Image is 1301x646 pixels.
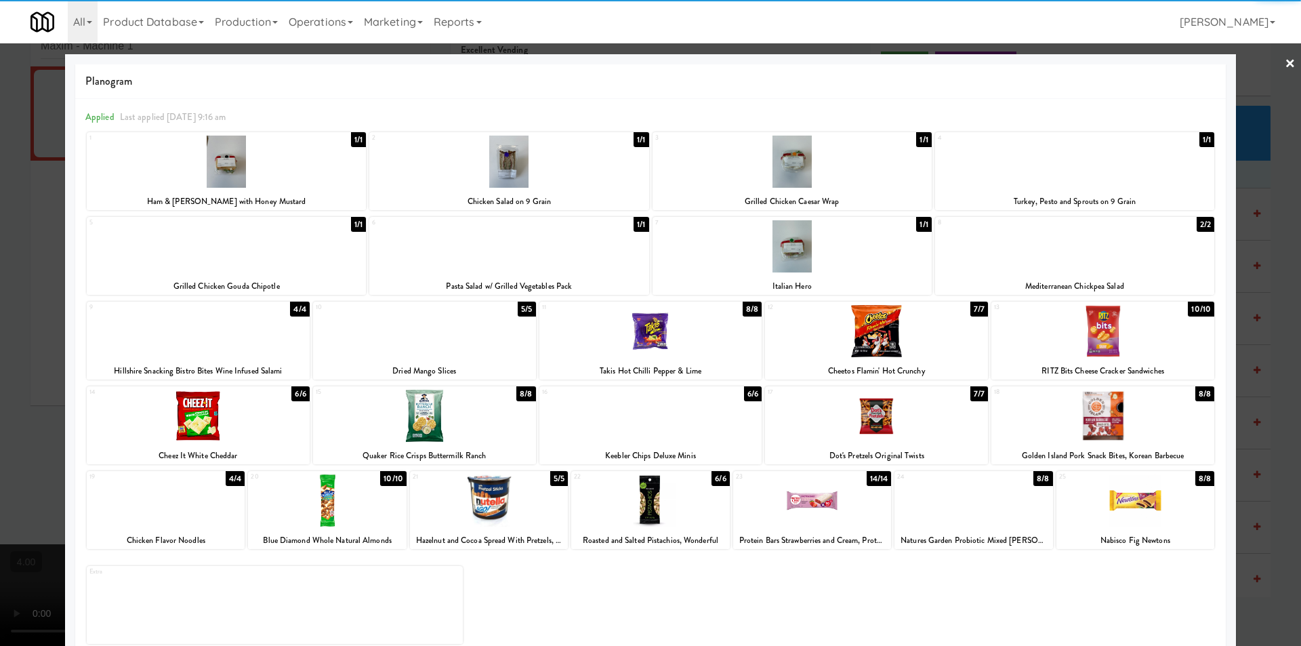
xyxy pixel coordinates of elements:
[937,193,1212,210] div: Turkey, Pesto and Sprouts on 9 Grain
[655,278,930,295] div: Italian Hero
[89,363,308,380] div: Hillshire Snacking Bistro Bites Wine Infused Salami
[539,447,762,464] div: Keebler Chips Deluxe Minis
[1058,532,1212,549] div: Nabisco Fig Newtons
[1195,386,1214,401] div: 8/8
[653,132,932,210] div: 31/1Grilled Chicken Caesar Wrap
[380,471,407,486] div: 10/10
[743,302,762,317] div: 8/8
[1056,532,1214,549] div: Nabisco Fig Newtons
[735,532,889,549] div: Protein Bars Strawberries and Cream, Protein One
[653,193,932,210] div: Grilled Chicken Caesar Wrap
[867,471,892,486] div: 14/14
[993,363,1212,380] div: RITZ Bits Cheese Cracker Sandwiches
[369,278,648,295] div: Pasta Salad w/ Grilled Vegetables Pack
[351,132,366,147] div: 1/1
[413,471,489,483] div: 21
[897,471,974,483] div: 24
[87,386,310,464] div: 146/6Cheez It White Cheddar
[87,447,310,464] div: Cheez It White Cheddar
[894,471,1052,549] div: 248/8Natures Garden Probiotic Mixed [PERSON_NAME] Yoggies
[412,532,566,549] div: Hazelnut and Cocoa Spread With Pretzels, Nutella & GO!
[313,363,536,380] div: Dried Mango Slices
[315,363,534,380] div: Dried Mango Slices
[935,217,1214,295] div: 82/2Mediterranean Chickpea Salad
[372,217,509,228] div: 6
[539,363,762,380] div: Takis Hot Chilli Pepper & Lime
[248,532,406,549] div: Blue Diamond Whole Natural Almonds
[991,363,1214,380] div: RITZ Bits Cheese Cracker Sandwiches
[518,302,535,317] div: 5/5
[655,132,792,144] div: 3
[87,278,366,295] div: Grilled Chicken Gouda Chipotle
[634,132,648,147] div: 1/1
[550,471,568,486] div: 5/5
[571,532,729,549] div: Roasted and Salted Pistachios, Wonderful
[1059,471,1136,483] div: 25
[894,532,1052,549] div: Natures Garden Probiotic Mixed [PERSON_NAME] Yoggies
[315,447,534,464] div: Quaker Rice Crisps Buttermilk Ranch
[226,471,245,486] div: 4/4
[993,447,1212,464] div: Golden Island Pork Snack Bites, Korean Barbecue
[87,471,245,549] div: 194/4Chicken Flavor Noodles
[89,532,243,549] div: Chicken Flavor Noodles
[938,132,1075,144] div: 4
[634,217,648,232] div: 1/1
[991,302,1214,380] div: 1310/10RITZ Bits Cheese Cracker Sandwiches
[351,217,366,232] div: 1/1
[935,193,1214,210] div: Turkey, Pesto and Sprouts on 9 Grain
[765,447,988,464] div: Dot's Pretzels Original Twists
[120,110,226,123] span: Last applied [DATE] 9:16 am
[767,447,986,464] div: Dot's Pretzels Original Twists
[916,132,931,147] div: 1/1
[541,447,760,464] div: Keebler Chips Deluxe Minis
[994,386,1102,398] div: 18
[87,566,463,644] div: Extra
[541,363,760,380] div: Takis Hot Chilli Pepper & Lime
[87,217,366,295] div: 51/1Grilled Chicken Gouda Chipotle
[313,302,536,380] div: 105/5Dried Mango Slices
[711,471,729,486] div: 6/6
[970,386,988,401] div: 7/7
[938,217,1075,228] div: 8
[89,217,226,228] div: 5
[733,471,891,549] div: 2314/14Protein Bars Strawberries and Cream, Protein One
[733,532,891,549] div: Protein Bars Strawberries and Cream, Protein One
[935,278,1214,295] div: Mediterranean Chickpea Salad
[369,132,648,210] div: 21/1Chicken Salad on 9 Grain
[1285,43,1296,85] a: ×
[744,386,762,401] div: 6/6
[655,217,792,228] div: 7
[574,471,650,483] div: 22
[372,132,509,144] div: 2
[410,471,568,549] div: 215/5Hazelnut and Cocoa Spread With Pretzels, Nutella & GO!
[1188,302,1214,317] div: 10/10
[313,386,536,464] div: 158/8Quaker Rice Crisps Buttermilk Ranch
[935,132,1214,210] div: 41/1Turkey, Pesto and Sprouts on 9 Grain
[768,386,876,398] div: 17
[573,532,727,549] div: Roasted and Salted Pistachios, Wonderful
[539,302,762,380] div: 118/8Takis Hot Chilli Pepper & Lime
[87,132,366,210] div: 11/1Ham & [PERSON_NAME] with Honey Mustard
[991,386,1214,464] div: 188/8Golden Island Pork Snack Bites, Korean Barbecue
[765,302,988,380] div: 127/7Cheetos Flamin' Hot Crunchy
[371,278,646,295] div: Pasta Salad w/ Grilled Vegetables Pack
[765,363,988,380] div: Cheetos Flamin' Hot Crunchy
[539,386,762,464] div: 166/6Keebler Chips Deluxe Minis
[516,386,535,401] div: 8/8
[542,386,650,398] div: 16
[916,217,931,232] div: 1/1
[248,471,406,549] div: 2010/10Blue Diamond Whole Natural Almonds
[290,302,309,317] div: 4/4
[994,302,1102,313] div: 13
[542,302,650,313] div: 11
[87,302,310,380] div: 94/4Hillshire Snacking Bistro Bites Wine Infused Salami
[89,193,364,210] div: Ham & [PERSON_NAME] with Honey Mustard
[653,278,932,295] div: Italian Hero
[369,217,648,295] div: 61/1Pasta Salad w/ Grilled Vegetables Pack
[89,566,274,578] div: Extra
[655,193,930,210] div: Grilled Chicken Caesar Wrap
[89,278,364,295] div: Grilled Chicken Gouda Chipotle
[87,193,366,210] div: Ham & [PERSON_NAME] with Honey Mustard
[1033,471,1052,486] div: 8/8
[89,471,166,483] div: 19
